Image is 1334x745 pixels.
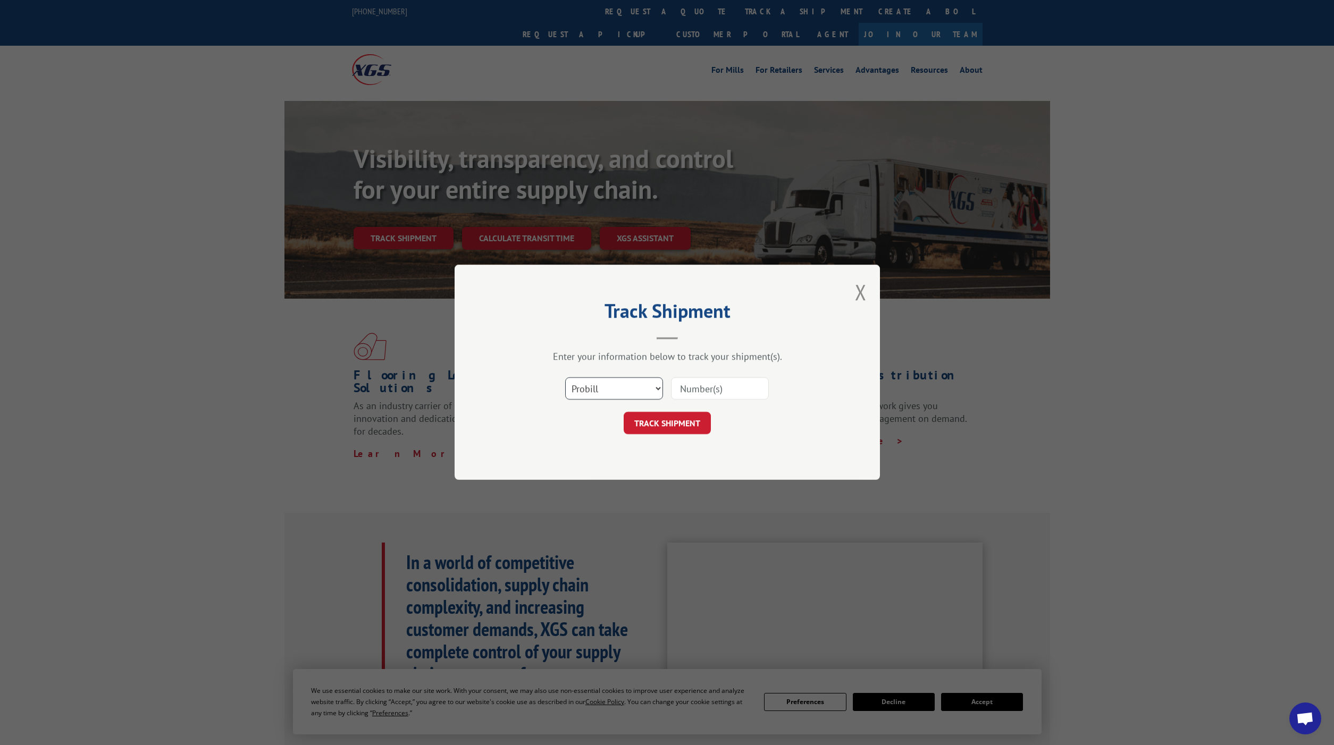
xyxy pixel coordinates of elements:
h2: Track Shipment [508,303,827,324]
button: TRACK SHIPMENT [624,412,711,435]
button: Close modal [855,278,867,306]
input: Number(s) [671,378,769,400]
div: Enter your information below to track your shipment(s). [508,351,827,363]
div: Open chat [1289,702,1321,734]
